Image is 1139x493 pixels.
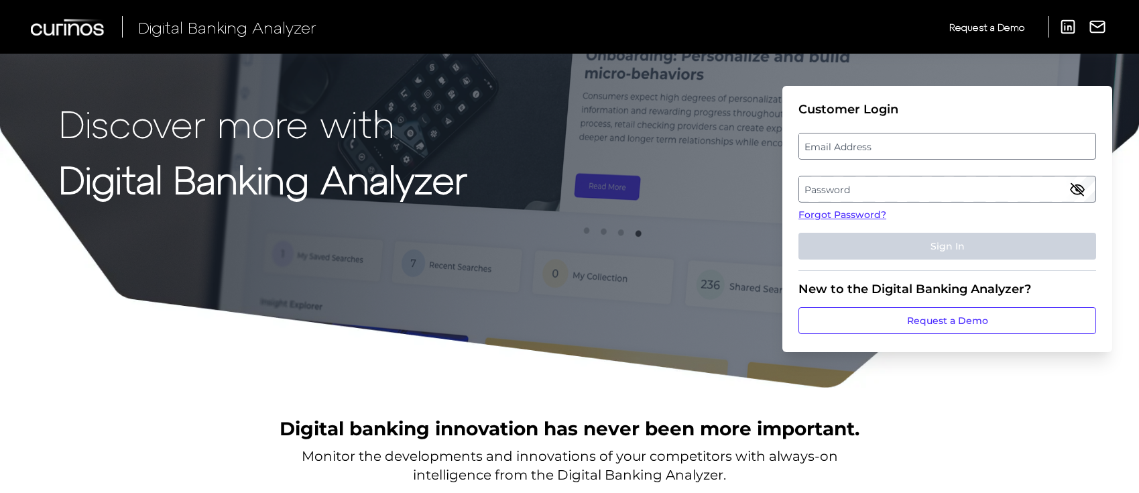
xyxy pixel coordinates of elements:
[798,233,1096,260] button: Sign In
[59,156,467,201] strong: Digital Banking Analyzer
[59,102,467,144] p: Discover more with
[949,16,1024,38] a: Request a Demo
[949,21,1024,33] span: Request a Demo
[798,282,1096,296] div: New to the Digital Banking Analyzer?
[138,17,316,37] span: Digital Banking Analyzer
[799,177,1095,201] label: Password
[798,208,1096,222] a: Forgot Password?
[798,102,1096,117] div: Customer Login
[302,447,838,484] p: Monitor the developments and innovations of your competitors with always-on intelligence from the...
[799,134,1095,158] label: Email Address
[798,307,1096,334] a: Request a Demo
[280,416,859,441] h2: Digital banking innovation has never been more important.
[31,19,106,36] img: Curinos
